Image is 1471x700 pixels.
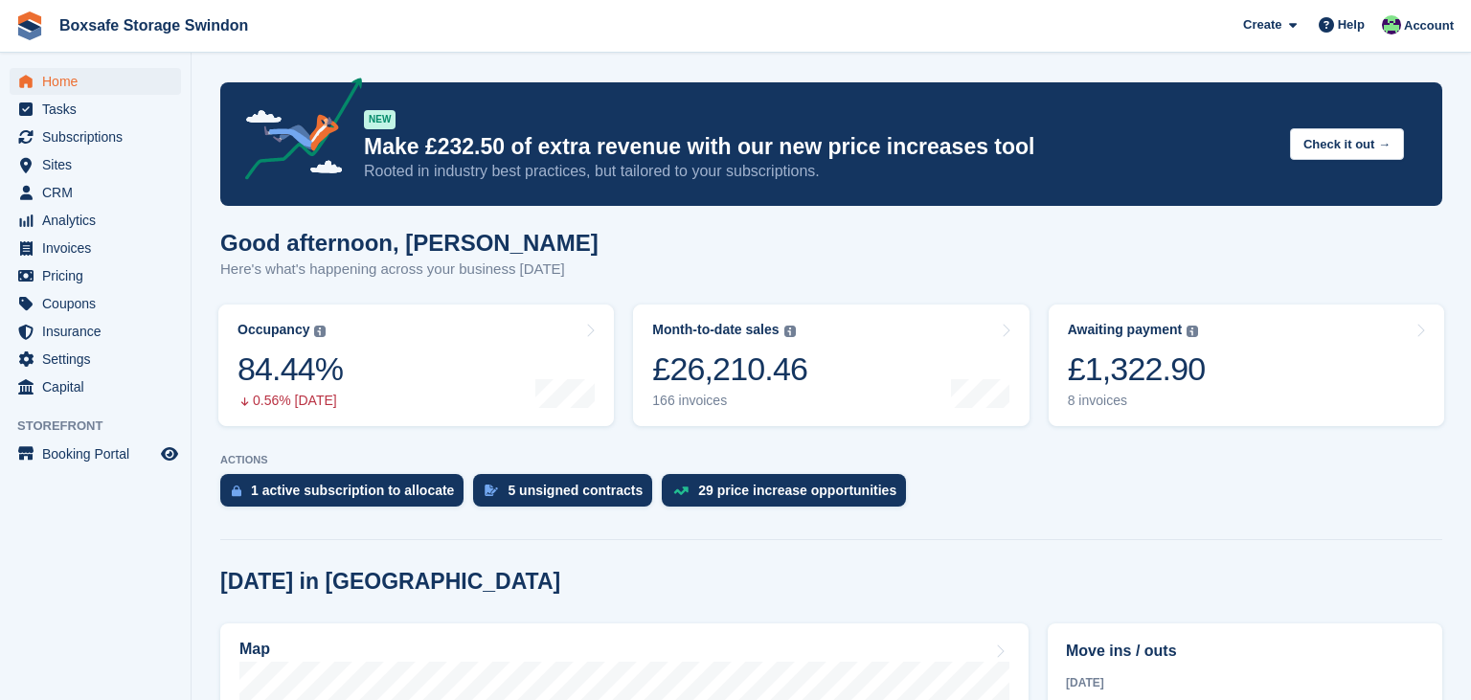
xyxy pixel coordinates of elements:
a: Awaiting payment £1,322.90 8 invoices [1049,305,1444,426]
span: Subscriptions [42,124,157,150]
h2: [DATE] in [GEOGRAPHIC_DATA] [220,569,560,595]
h2: Map [239,641,270,658]
h1: Good afternoon, [PERSON_NAME] [220,230,599,256]
img: icon-info-grey-7440780725fd019a000dd9b08b2336e03edf1995a4989e88bcd33f0948082b44.svg [1187,326,1198,337]
img: active_subscription_to_allocate_icon-d502201f5373d7db506a760aba3b589e785aa758c864c3986d89f69b8ff3... [232,485,241,497]
span: Booking Portal [42,440,157,467]
span: Capital [42,373,157,400]
img: Kim Virabi [1382,15,1401,34]
p: Rooted in industry best practices, but tailored to your subscriptions. [364,161,1275,182]
div: 8 invoices [1068,393,1206,409]
a: menu [10,207,181,234]
div: Month-to-date sales [652,322,779,338]
div: £26,210.46 [652,350,807,389]
span: Home [42,68,157,95]
a: menu [10,179,181,206]
div: 166 invoices [652,393,807,409]
span: Create [1243,15,1281,34]
img: stora-icon-8386f47178a22dfd0bd8f6a31ec36ba5ce8667c1dd55bd0f319d3a0aa187defe.svg [15,11,44,40]
a: menu [10,373,181,400]
img: price-adjustments-announcement-icon-8257ccfd72463d97f412b2fc003d46551f7dbcb40ab6d574587a9cd5c0d94... [229,78,363,187]
span: Insurance [42,318,157,345]
div: 29 price increase opportunities [698,483,896,498]
div: 5 unsigned contracts [508,483,643,498]
span: Sites [42,151,157,178]
button: Check it out → [1290,128,1404,160]
span: Pricing [42,262,157,289]
div: 84.44% [238,350,343,389]
span: Settings [42,346,157,373]
a: menu [10,262,181,289]
a: Preview store [158,442,181,465]
a: menu [10,440,181,467]
p: ACTIONS [220,454,1442,466]
div: [DATE] [1066,674,1424,691]
div: Occupancy [238,322,309,338]
p: Here's what's happening across your business [DATE] [220,259,599,281]
a: 5 unsigned contracts [473,474,662,516]
div: £1,322.90 [1068,350,1206,389]
a: Occupancy 84.44% 0.56% [DATE] [218,305,614,426]
a: menu [10,68,181,95]
a: menu [10,290,181,317]
div: 1 active subscription to allocate [251,483,454,498]
h2: Move ins / outs [1066,640,1424,663]
img: contract_signature_icon-13c848040528278c33f63329250d36e43548de30e8caae1d1a13099fd9432cc5.svg [485,485,498,496]
a: menu [10,346,181,373]
a: menu [10,318,181,345]
span: Invoices [42,235,157,261]
span: Storefront [17,417,191,436]
span: Account [1404,16,1454,35]
div: Awaiting payment [1068,322,1183,338]
img: icon-info-grey-7440780725fd019a000dd9b08b2336e03edf1995a4989e88bcd33f0948082b44.svg [784,326,796,337]
a: 29 price increase opportunities [662,474,916,516]
a: menu [10,151,181,178]
span: Analytics [42,207,157,234]
a: menu [10,124,181,150]
div: 0.56% [DATE] [238,393,343,409]
a: menu [10,96,181,123]
img: icon-info-grey-7440780725fd019a000dd9b08b2336e03edf1995a4989e88bcd33f0948082b44.svg [314,326,326,337]
img: price_increase_opportunities-93ffe204e8149a01c8c9dc8f82e8f89637d9d84a8eef4429ea346261dce0b2c0.svg [673,486,689,495]
span: Help [1338,15,1365,34]
a: Month-to-date sales £26,210.46 166 invoices [633,305,1029,426]
a: Boxsafe Storage Swindon [52,10,256,41]
p: Make £232.50 of extra revenue with our new price increases tool [364,133,1275,161]
span: CRM [42,179,157,206]
a: 1 active subscription to allocate [220,474,473,516]
a: menu [10,235,181,261]
div: NEW [364,110,396,129]
span: Tasks [42,96,157,123]
span: Coupons [42,290,157,317]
